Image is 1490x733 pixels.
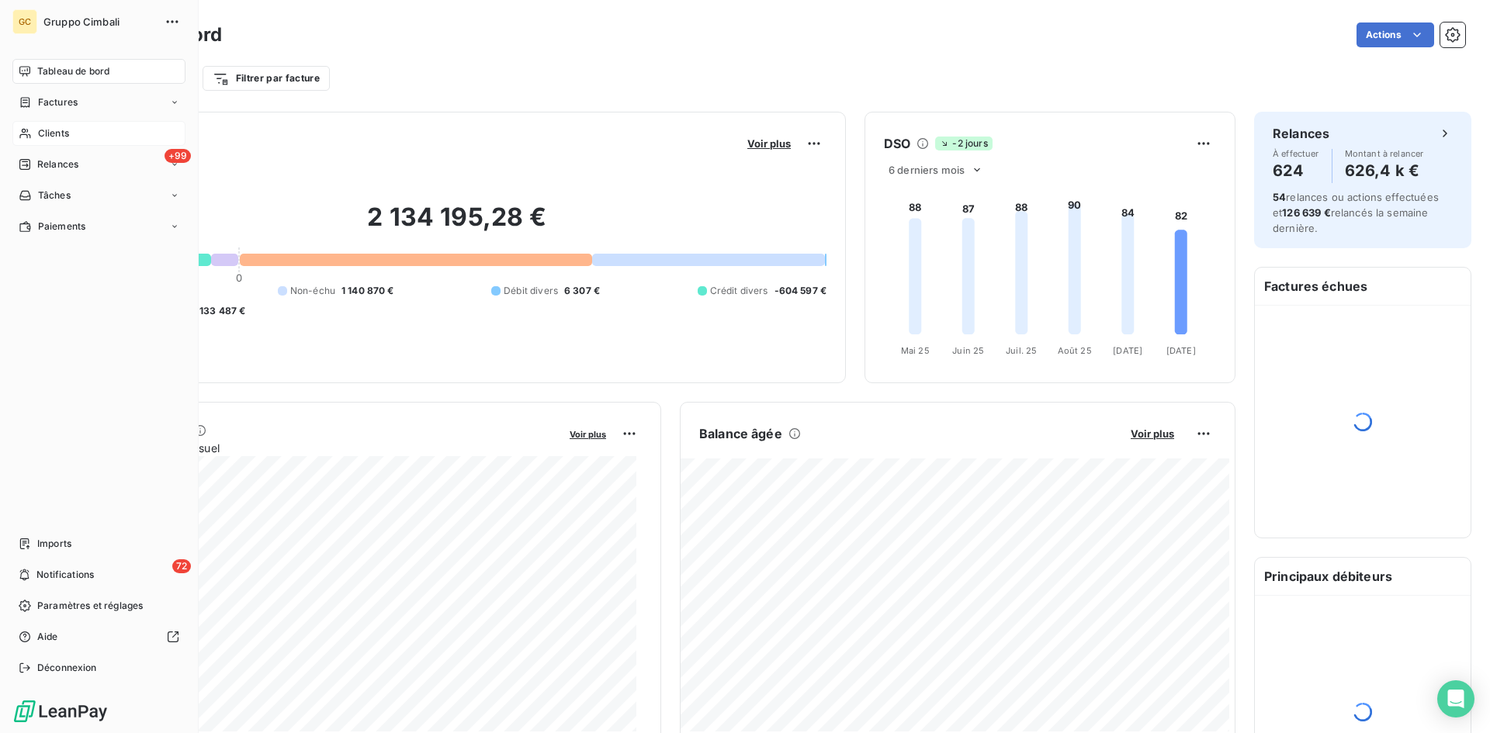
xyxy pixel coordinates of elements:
[43,16,155,28] span: Gruppo Cimbali
[884,134,910,153] h6: DSO
[889,164,965,176] span: 6 derniers mois
[564,284,600,298] span: 6 307 €
[1058,345,1092,356] tspan: Août 25
[1126,427,1179,441] button: Voir plus
[1357,22,1434,47] button: Actions
[37,630,58,644] span: Aide
[1255,558,1471,595] h6: Principaux débiteurs
[341,284,394,298] span: 1 140 870 €
[203,66,330,91] button: Filtrer par facture
[699,424,782,443] h6: Balance âgée
[37,157,78,171] span: Relances
[1282,206,1330,219] span: 126 639 €
[1255,268,1471,305] h6: Factures échues
[37,64,109,78] span: Tableau de bord
[37,661,97,675] span: Déconnexion
[165,149,191,163] span: +99
[504,284,558,298] span: Débit divers
[88,202,826,248] h2: 2 134 195,28 €
[1345,149,1424,158] span: Montant à relancer
[38,188,71,202] span: Tâches
[901,345,930,356] tspan: Mai 25
[570,429,606,440] span: Voir plus
[710,284,768,298] span: Crédit divers
[195,304,246,318] span: -133 487 €
[236,271,242,284] span: 0
[1273,191,1286,203] span: 54
[952,345,984,356] tspan: Juin 25
[1166,345,1196,356] tspan: [DATE]
[1113,345,1142,356] tspan: [DATE]
[38,95,78,109] span: Factures
[1345,158,1424,183] h4: 626,4 k €
[565,427,611,441] button: Voir plus
[747,137,791,150] span: Voir plus
[1273,149,1319,158] span: À effectuer
[1273,191,1439,234] span: relances ou actions effectuées et relancés la semaine dernière.
[36,568,94,582] span: Notifications
[743,137,795,150] button: Voir plus
[37,537,71,551] span: Imports
[1273,158,1319,183] h4: 624
[935,137,992,150] span: -2 jours
[1131,427,1174,440] span: Voir plus
[1273,124,1329,143] h6: Relances
[88,440,559,456] span: Chiffre d'affaires mensuel
[37,599,143,613] span: Paramètres et réglages
[1437,680,1474,717] div: Open Intercom Messenger
[38,126,69,140] span: Clients
[12,699,109,724] img: Logo LeanPay
[38,220,85,233] span: Paiements
[774,284,827,298] span: -604 597 €
[1006,345,1037,356] tspan: Juil. 25
[12,624,185,649] a: Aide
[172,559,191,573] span: 72
[12,9,37,34] div: GC
[290,284,335,298] span: Non-échu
